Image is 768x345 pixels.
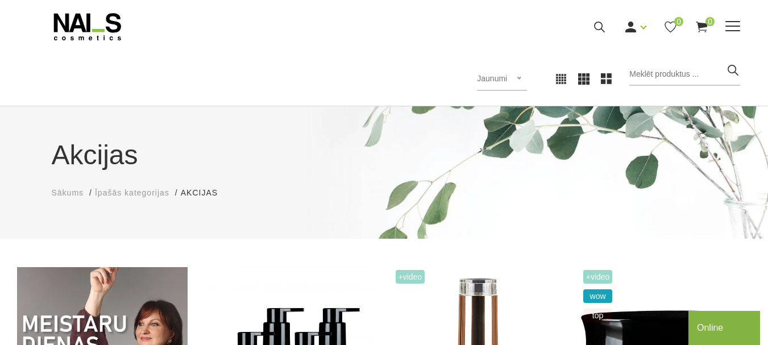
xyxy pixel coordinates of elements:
[52,187,84,199] a: Sākums
[629,63,740,86] input: Meklēt produktus ...
[583,309,613,322] span: top
[95,187,169,199] a: Īpašās kategorijas
[396,270,425,284] span: +Video
[674,17,683,26] span: 0
[695,20,709,34] a: 0
[705,17,715,26] span: 0
[95,188,169,197] span: Īpašās kategorijas
[663,20,678,34] a: 0
[52,188,84,197] span: Sākums
[583,289,613,303] span: wow
[688,309,762,345] iframe: chat widget
[583,270,613,284] span: +Video
[477,74,507,83] span: Jaunumi
[52,135,717,176] h1: Akcijas
[181,187,229,199] li: Akcijas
